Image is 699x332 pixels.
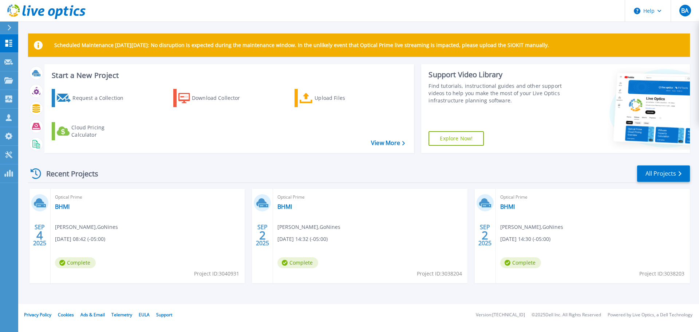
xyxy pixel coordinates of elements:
[194,270,239,278] span: Project ID: 3040931
[476,313,525,317] li: Version: [TECHNICAL_ID]
[500,257,541,268] span: Complete
[111,312,132,318] a: Telemetry
[36,232,43,238] span: 4
[681,8,688,13] span: BA
[295,89,376,107] a: Upload Files
[24,312,51,318] a: Privacy Policy
[55,193,240,201] span: Optical Prime
[52,71,405,79] h3: Start a New Project
[277,203,292,210] a: BHMI
[637,165,690,182] a: All Projects
[277,223,340,231] span: [PERSON_NAME] , GoNines
[55,203,70,210] a: BHMI
[500,193,686,201] span: Optical Prime
[315,91,373,105] div: Upload Files
[55,257,96,268] span: Complete
[173,89,254,107] a: Download Collector
[139,312,150,318] a: EULA
[417,270,462,278] span: Project ID: 3038204
[72,91,131,105] div: Request a Collection
[58,312,74,318] a: Cookies
[33,222,47,249] div: SEP 2025
[277,235,328,243] span: [DATE] 14:32 (-05:00)
[608,313,692,317] li: Powered by Live Optics, a Dell Technology
[429,131,484,146] a: Explore Now!
[55,223,118,231] span: [PERSON_NAME] , GoNines
[52,122,133,140] a: Cloud Pricing Calculator
[500,223,563,231] span: [PERSON_NAME] , GoNines
[52,89,133,107] a: Request a Collection
[371,140,405,147] a: View More
[429,82,565,104] div: Find tutorials, instructional guides and other support videos to help you make the most of your L...
[532,313,601,317] li: © 2025 Dell Inc. All Rights Reserved
[54,42,549,48] p: Scheduled Maintenance [DATE][DATE]: No disruption is expected during the maintenance window. In t...
[482,232,488,238] span: 2
[277,257,318,268] span: Complete
[80,312,105,318] a: Ads & Email
[259,232,266,238] span: 2
[71,124,130,138] div: Cloud Pricing Calculator
[429,70,565,79] div: Support Video Library
[500,203,515,210] a: BHMI
[500,235,550,243] span: [DATE] 14:30 (-05:00)
[28,165,108,183] div: Recent Projects
[277,193,463,201] span: Optical Prime
[256,222,269,249] div: SEP 2025
[55,235,105,243] span: [DATE] 08:42 (-05:00)
[639,270,684,278] span: Project ID: 3038203
[192,91,250,105] div: Download Collector
[478,222,492,249] div: SEP 2025
[156,312,172,318] a: Support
